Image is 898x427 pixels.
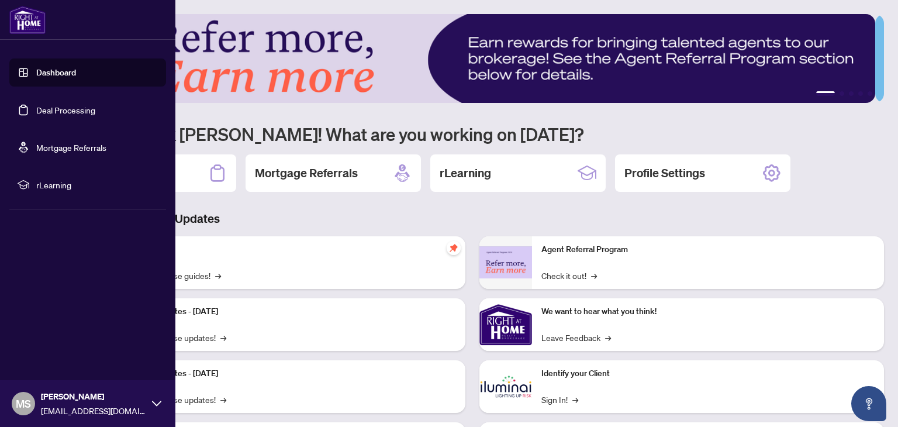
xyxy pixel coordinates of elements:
button: 4 [858,91,863,96]
p: Agent Referral Program [541,243,875,256]
button: 3 [849,91,854,96]
span: → [572,393,578,406]
img: Slide 0 [61,14,875,103]
button: 1 [816,91,835,96]
a: Check it out!→ [541,269,597,282]
img: Identify your Client [479,360,532,413]
span: → [220,331,226,344]
span: [EMAIL_ADDRESS][DOMAIN_NAME] [41,404,146,417]
span: → [591,269,597,282]
a: Leave Feedback→ [541,331,611,344]
button: Open asap [851,386,886,421]
h2: Profile Settings [624,165,705,181]
span: MS [16,395,31,412]
p: Platform Updates - [DATE] [123,305,456,318]
img: Agent Referral Program [479,246,532,278]
img: We want to hear what you think! [479,298,532,351]
a: Mortgage Referrals [36,142,106,153]
span: pushpin [447,241,461,255]
h2: Mortgage Referrals [255,165,358,181]
span: → [215,269,221,282]
h2: rLearning [440,165,491,181]
p: Self-Help [123,243,456,256]
button: 2 [840,91,844,96]
span: [PERSON_NAME] [41,390,146,403]
span: → [605,331,611,344]
a: Dashboard [36,67,76,78]
p: We want to hear what you think! [541,305,875,318]
span: rLearning [36,178,158,191]
a: Deal Processing [36,105,95,115]
p: Platform Updates - [DATE] [123,367,456,380]
button: 5 [868,91,872,96]
img: logo [9,6,46,34]
h3: Brokerage & Industry Updates [61,211,884,227]
a: Sign In!→ [541,393,578,406]
h1: Welcome back [PERSON_NAME]! What are you working on [DATE]? [61,123,884,145]
p: Identify your Client [541,367,875,380]
span: → [220,393,226,406]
